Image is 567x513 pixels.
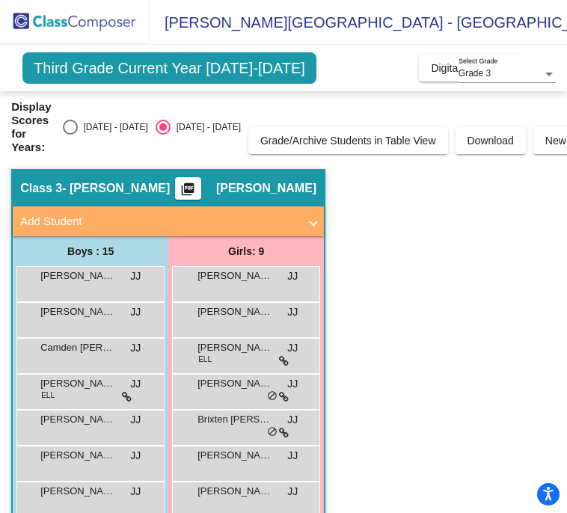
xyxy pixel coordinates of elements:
[63,120,241,135] mat-radio-group: Select an option
[216,181,316,196] span: [PERSON_NAME]
[197,484,272,499] span: [PERSON_NAME]
[40,484,115,499] span: [PERSON_NAME]
[197,304,272,319] span: [PERSON_NAME]
[419,55,520,82] button: Digital Data Wall
[168,236,324,266] div: Girls: 9
[13,236,168,266] div: Boys : 15
[197,412,272,427] span: Brixten [PERSON_NAME]
[287,484,298,500] span: JJ
[40,412,115,427] span: [PERSON_NAME]
[287,412,298,428] span: JJ
[197,340,272,355] span: [PERSON_NAME]
[130,340,141,356] span: JJ
[267,426,278,438] span: do_not_disturb_alt
[175,177,201,200] button: Print Students Details
[198,354,212,365] span: ELL
[130,304,141,320] span: JJ
[40,268,115,283] span: [PERSON_NAME]
[287,304,298,320] span: JJ
[267,390,278,402] span: do_not_disturb_alt
[468,135,514,147] span: Download
[130,376,141,392] span: JJ
[130,448,141,464] span: JJ
[260,135,436,147] span: Grade/Archive Students in Table View
[22,52,316,84] span: Third Grade Current Year [DATE]-[DATE]
[20,181,62,196] span: Class 3
[130,484,141,500] span: JJ
[40,448,115,463] span: [PERSON_NAME]
[40,376,115,391] span: [PERSON_NAME]
[40,340,115,355] span: Camden [PERSON_NAME]
[130,268,141,284] span: JJ
[130,412,141,428] span: JJ
[287,268,298,284] span: JJ
[197,268,272,283] span: [PERSON_NAME]
[287,448,298,464] span: JJ
[13,206,324,236] mat-expansion-panel-header: Add Student
[287,340,298,356] span: JJ
[197,448,272,463] span: [PERSON_NAME]
[78,120,148,134] div: [DATE] - [DATE]
[20,213,298,230] mat-panel-title: Add Student
[287,376,298,392] span: JJ
[197,376,272,391] span: [PERSON_NAME]
[456,127,526,154] button: Download
[179,182,197,203] mat-icon: picture_as_pdf
[248,127,448,154] button: Grade/Archive Students in Table View
[40,304,115,319] span: [PERSON_NAME]
[431,62,508,74] span: Digital Data Wall
[41,390,55,401] span: ELL
[11,100,51,154] span: Display Scores for Years:
[171,120,241,134] div: [DATE] - [DATE]
[459,68,491,79] span: Grade 3
[62,181,170,196] span: - [PERSON_NAME]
